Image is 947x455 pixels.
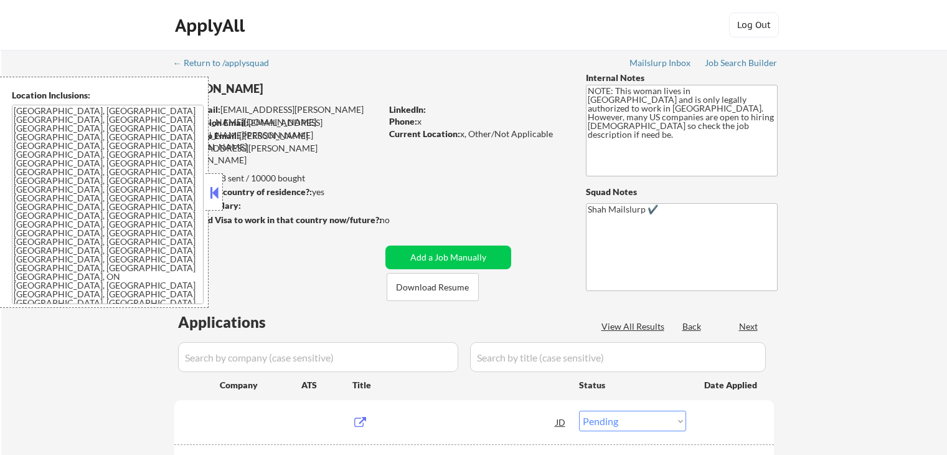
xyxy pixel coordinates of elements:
div: x, Other/Not Applicable [389,128,565,140]
div: Job Search Builder [705,59,778,67]
a: ← Return to /applysquad [173,58,281,70]
strong: Will need Visa to work in that country now/future?: [174,214,382,225]
strong: Phone: [389,116,417,127]
strong: LinkedIn: [389,104,426,115]
div: ← Return to /applysquad [173,59,281,67]
button: Download Resume [387,273,479,301]
div: [PERSON_NAME][EMAIL_ADDRESS][PERSON_NAME][DOMAIN_NAME] [174,130,381,166]
div: 1088 sent / 10000 bought [174,172,381,184]
div: Applications [178,315,301,330]
div: Internal Notes [586,72,778,84]
strong: Can work in country of residence?: [174,186,312,197]
div: JD [555,411,567,433]
div: Mailslurp Inbox [629,59,692,67]
a: Mailslurp Inbox [629,58,692,70]
input: Search by title (case sensitive) [470,342,766,372]
div: View All Results [601,320,668,333]
div: ATS [301,379,352,391]
strong: Current Location: [389,128,460,139]
div: Date Applied [704,379,759,391]
div: [PERSON_NAME] [174,81,430,97]
div: Status [579,373,686,396]
div: Back [682,320,702,333]
div: Next [739,320,759,333]
div: Squad Notes [586,186,778,198]
button: Add a Job Manually [385,246,511,269]
div: Title [352,379,567,391]
div: yes [174,186,377,198]
a: Job Search Builder [705,58,778,70]
div: Company [220,379,301,391]
div: [EMAIL_ADDRESS][PERSON_NAME][PERSON_NAME][DOMAIN_NAME] [175,117,381,153]
input: Search by company (case sensitive) [178,342,458,372]
div: x [389,115,565,128]
div: ApplyAll [175,15,248,36]
div: no [380,214,415,226]
div: Location Inclusions: [12,89,204,102]
div: [EMAIL_ADDRESS][PERSON_NAME][PERSON_NAME][DOMAIN_NAME] [175,103,381,128]
button: Log Out [729,12,779,37]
